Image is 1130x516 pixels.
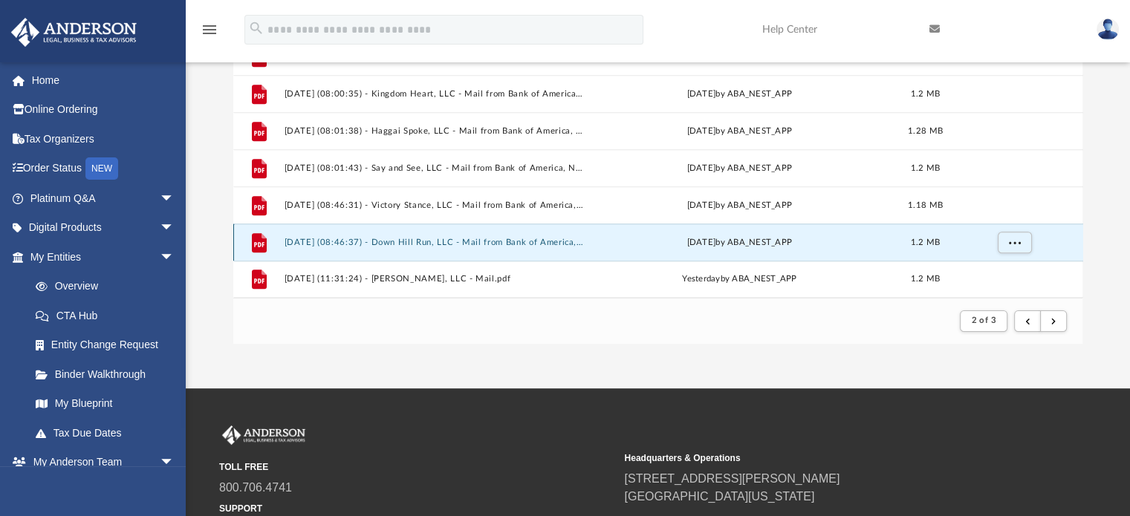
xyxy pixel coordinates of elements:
span: arrow_drop_down [160,213,189,244]
i: menu [201,21,218,39]
span: 1.2 MB [910,238,940,246]
span: 1.2 MB [910,164,940,172]
div: grid [233,36,1083,298]
button: [DATE] (08:00:35) - Kingdom Heart, LLC - Mail from Bank of America, N.A..pdf [284,89,583,99]
a: Binder Walkthrough [21,359,197,389]
button: More options [997,232,1031,254]
div: [DATE] by ABA_NEST_APP [590,199,889,212]
small: TOLL FREE [219,460,614,474]
img: User Pic [1097,19,1119,40]
div: [DATE] by ABA_NEST_APP [590,236,889,249]
span: yesterday [682,275,720,284]
span: 1.28 MB [908,127,943,135]
a: Online Ordering [10,95,197,125]
span: 1.2 MB [910,275,940,284]
a: My Entitiesarrow_drop_down [10,242,197,272]
a: menu [201,28,218,39]
button: [DATE] (08:46:31) - Victory Stance, LLC - Mail from Bank of America, N.A..pdf [284,200,583,210]
a: 800.706.4741 [219,481,292,494]
button: [DATE] (08:46:37) - Down Hill Run, LLC - Mail from Bank of America, N.A..pdf [284,238,583,247]
a: CTA Hub [21,301,197,330]
span: arrow_drop_down [160,242,189,272]
div: [DATE] by ABA_NEST_APP [590,88,889,101]
img: Anderson Advisors Platinum Portal [219,425,308,445]
img: Anderson Advisors Platinum Portal [7,18,141,47]
div: NEW [85,157,118,180]
a: [GEOGRAPHIC_DATA][US_STATE] [624,490,814,503]
a: Entity Change Request [21,330,197,360]
small: Headquarters & Operations [624,451,1019,465]
i: search [248,20,264,36]
span: 1.18 MB [908,201,943,209]
a: Order StatusNEW [10,154,197,184]
a: My Blueprint [21,389,189,419]
a: My Anderson Teamarrow_drop_down [10,448,189,477]
a: Platinum Q&Aarrow_drop_down [10,183,197,213]
a: Digital Productsarrow_drop_down [10,213,197,243]
button: [DATE] (08:01:38) - Haggai Spoke, LLC - Mail from Bank of America, N.A..pdf [284,126,583,136]
span: arrow_drop_down [160,448,189,478]
span: arrow_drop_down [160,183,189,214]
button: [DATE] (11:31:24) - [PERSON_NAME], LLC - Mail.pdf [284,275,583,284]
button: 2 of 3 [960,310,1007,331]
span: 2 of 3 [971,316,996,324]
a: Tax Organizers [10,124,197,154]
div: [DATE] by ABA_NEST_APP [590,125,889,138]
a: Overview [21,272,197,301]
a: Home [10,65,197,95]
a: [STREET_ADDRESS][PERSON_NAME] [624,472,840,485]
a: Tax Due Dates [21,418,197,448]
small: SUPPORT [219,502,614,515]
span: 1.2 MB [910,90,940,98]
button: [DATE] (08:01:43) - Say and See, LLC - Mail from Bank of America, N.A..pdf [284,163,583,173]
div: [DATE] by ABA_NEST_APP [590,162,889,175]
div: by ABA_NEST_APP [590,273,889,287]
